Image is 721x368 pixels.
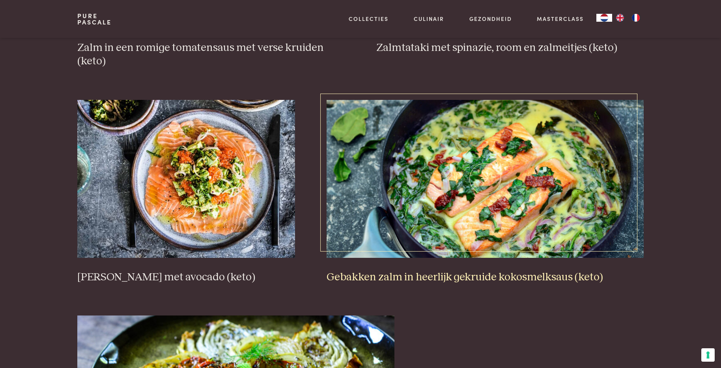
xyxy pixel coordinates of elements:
[596,14,612,22] div: Language
[77,270,295,284] h3: [PERSON_NAME] met avocado (keto)
[596,14,612,22] a: NL
[327,100,644,284] a: Gebakken zalm in heerlijk gekruide kokosmelksaus (keto) Gebakken zalm in heerlijk gekruide kokosm...
[612,14,644,22] ul: Language list
[376,41,644,55] h3: Zalmtataki met spinazie, room en zalmeitjes (keto)
[327,100,644,258] img: Gebakken zalm in heerlijk gekruide kokosmelksaus (keto)
[414,15,444,23] a: Culinair
[77,41,345,68] h3: Zalm in een romige tomatensaus met verse kruiden (keto)
[537,15,584,23] a: Masterclass
[596,14,644,22] aside: Language selected: Nederlands
[77,100,295,258] img: Rauwe zalm met avocado (keto)
[349,15,389,23] a: Collecties
[77,13,112,25] a: PurePascale
[327,270,644,284] h3: Gebakken zalm in heerlijk gekruide kokosmelksaus (keto)
[701,348,715,362] button: Uw voorkeuren voor toestemming voor trackingtechnologieën
[628,14,644,22] a: FR
[469,15,512,23] a: Gezondheid
[77,100,295,284] a: Rauwe zalm met avocado (keto) [PERSON_NAME] met avocado (keto)
[612,14,628,22] a: EN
